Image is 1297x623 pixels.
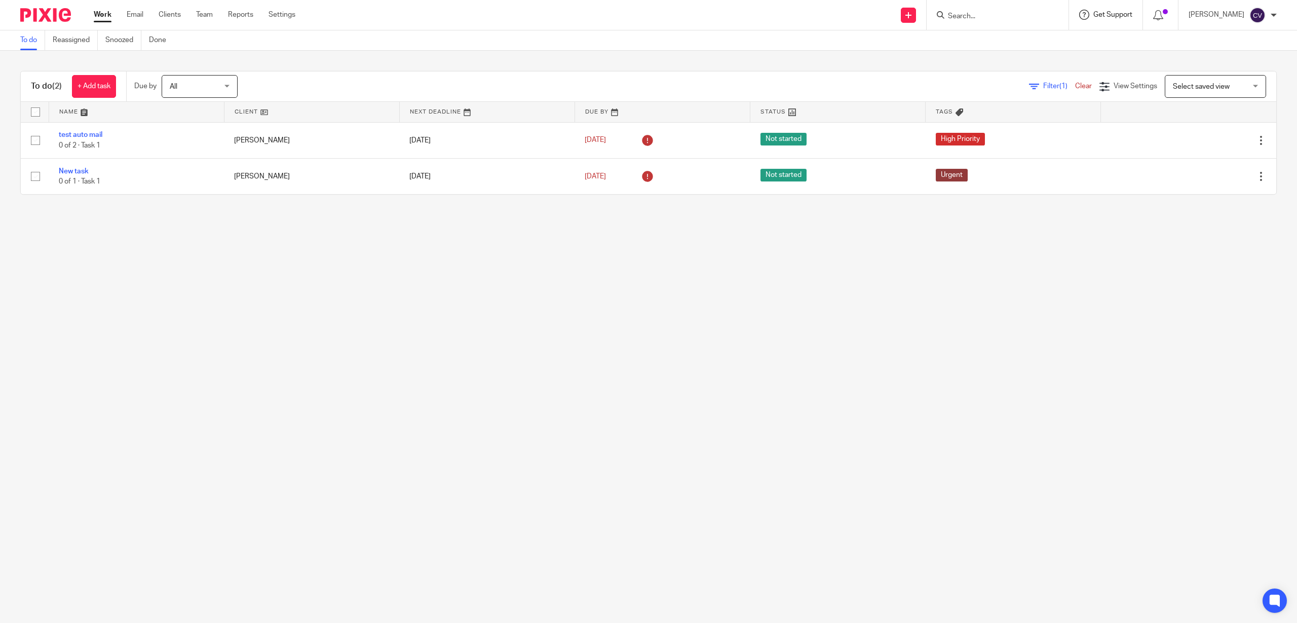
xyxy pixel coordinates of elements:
span: Filter [1043,83,1075,90]
a: Work [94,10,111,20]
span: Not started [760,169,807,181]
span: All [170,83,177,90]
td: [PERSON_NAME] [224,158,399,194]
a: New task [59,168,89,175]
a: Clear [1075,83,1092,90]
span: Urgent [936,169,968,181]
span: View Settings [1114,83,1157,90]
span: High Priority [936,133,985,145]
a: + Add task [72,75,116,98]
a: Snoozed [105,30,141,50]
span: [DATE] [585,137,606,144]
span: (2) [52,82,62,90]
input: Search [947,12,1038,21]
a: Team [196,10,213,20]
span: (1) [1059,83,1067,90]
a: Reports [228,10,253,20]
a: Settings [269,10,295,20]
span: 0 of 1 · Task 1 [59,178,100,185]
span: 0 of 2 · Task 1 [59,142,100,149]
p: [PERSON_NAME] [1189,10,1244,20]
img: svg%3E [1249,7,1266,23]
td: [PERSON_NAME] [224,122,399,158]
a: Clients [159,10,181,20]
span: Not started [760,133,807,145]
td: [DATE] [399,122,575,158]
a: Done [149,30,174,50]
h1: To do [31,81,62,92]
td: [DATE] [399,158,575,194]
span: [DATE] [585,173,606,180]
span: Get Support [1093,11,1132,18]
a: To do [20,30,45,50]
a: Email [127,10,143,20]
span: Select saved view [1173,83,1230,90]
p: Due by [134,81,157,91]
span: Tags [936,109,953,115]
a: test auto mail [59,131,102,138]
img: Pixie [20,8,71,22]
a: Reassigned [53,30,98,50]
